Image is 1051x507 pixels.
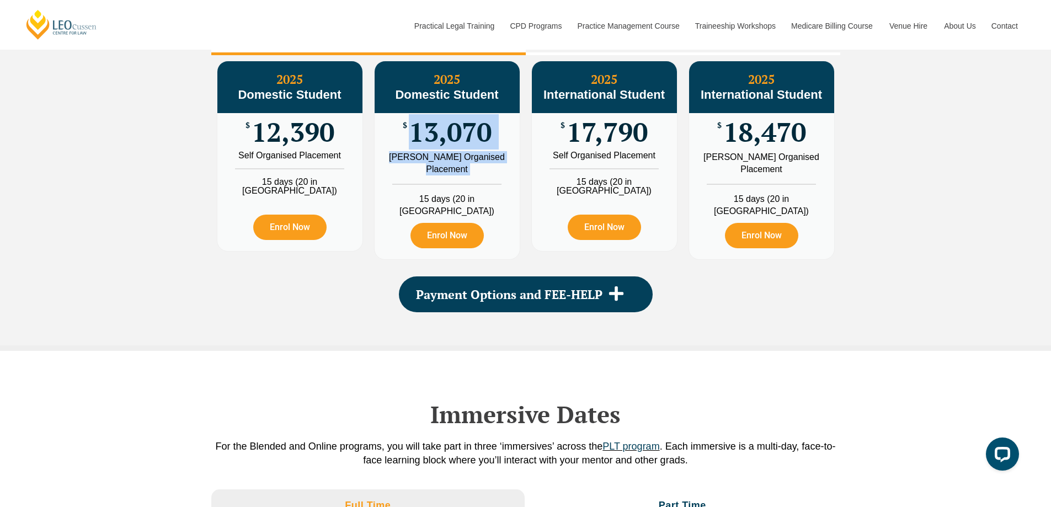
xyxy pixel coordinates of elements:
[783,2,881,50] a: Medicare Billing Course
[725,223,798,248] a: Enrol Now
[569,2,687,50] a: Practice Management Course
[410,223,484,248] a: Enrol Now
[687,2,783,50] a: Traineeship Workshops
[717,121,722,130] span: $
[502,2,569,50] a: CPD Programs
[416,289,602,301] span: Payment Options and FEE-HELP
[540,151,669,160] div: Self Organised Placement
[409,121,492,143] span: 13,070
[25,9,98,40] a: [PERSON_NAME] Centre for Law
[403,121,407,130] span: $
[561,121,565,130] span: $
[238,88,341,102] span: Domestic Student
[977,433,1023,479] iframe: LiveChat chat widget
[983,2,1026,50] a: Contact
[543,88,665,102] span: International Student
[881,2,936,50] a: Venue Hire
[253,215,327,240] a: Enrol Now
[217,168,362,195] li: 15 days (20 in [GEOGRAPHIC_DATA])
[217,72,362,102] h3: 2025
[246,121,250,130] span: $
[252,121,334,143] span: 12,390
[383,151,511,175] div: [PERSON_NAME] Organised Placement
[723,121,806,143] span: 18,470
[375,184,520,217] li: 15 days (20 in [GEOGRAPHIC_DATA])
[226,151,354,160] div: Self Organised Placement
[532,168,677,195] li: 15 days (20 in [GEOGRAPHIC_DATA])
[567,121,648,143] span: 17,790
[375,72,520,102] h3: 2025
[936,2,983,50] a: About Us
[211,440,840,467] p: For the Blended and Online programs, you will take part in three ‘immersives’ across the . Each i...
[532,72,677,102] h3: 2025
[395,88,498,102] span: Domestic Student
[689,184,834,217] li: 15 days (20 in [GEOGRAPHIC_DATA])
[701,88,822,102] span: International Student
[689,72,834,102] h3: 2025
[568,215,641,240] a: Enrol Now
[602,441,659,452] a: PLT program
[697,151,826,175] div: [PERSON_NAME] Organised Placement
[406,2,502,50] a: Practical Legal Training
[211,401,840,428] h2: Immersive Dates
